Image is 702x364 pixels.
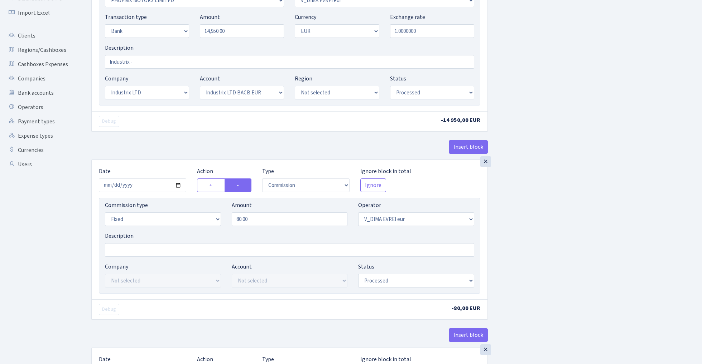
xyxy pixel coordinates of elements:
[449,140,488,154] button: Insert block
[360,355,411,364] label: Ignore block in total
[390,13,425,21] label: Exchange rate
[262,167,274,176] label: Type
[449,328,488,342] button: Insert block
[105,44,134,52] label: Description
[99,116,119,127] button: Debug
[480,344,491,355] div: ×
[262,355,274,364] label: Type
[105,201,148,210] label: Commission type
[200,13,220,21] label: Amount
[4,129,75,143] a: Expense types
[105,262,128,271] label: Company
[232,201,252,210] label: Amount
[225,178,251,192] label: -
[4,157,75,172] a: Users
[105,232,134,240] label: Description
[4,43,75,57] a: Regions/Cashboxes
[105,74,128,83] label: Company
[360,167,411,176] label: Ignore block in total
[99,167,111,176] label: Date
[4,143,75,157] a: Currencies
[200,74,220,83] label: Account
[197,167,213,176] label: Action
[4,57,75,72] a: Cashboxes Expenses
[295,74,312,83] label: Region
[105,13,147,21] label: Transaction type
[197,355,213,364] label: Action
[480,156,491,167] div: ×
[4,86,75,100] a: Bank accounts
[358,201,381,210] label: Operator
[4,72,75,86] a: Companies
[358,262,374,271] label: Status
[99,304,119,315] button: Debug
[360,178,386,192] button: Ignore
[197,178,225,192] label: +
[4,114,75,129] a: Payment types
[452,304,480,312] span: -80,00 EUR
[232,262,252,271] label: Account
[4,100,75,114] a: Operators
[441,116,480,124] span: -14 950,00 EUR
[390,74,406,83] label: Status
[99,355,111,364] label: Date
[295,13,316,21] label: Currency
[4,29,75,43] a: Clients
[4,6,75,20] a: Import Excel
